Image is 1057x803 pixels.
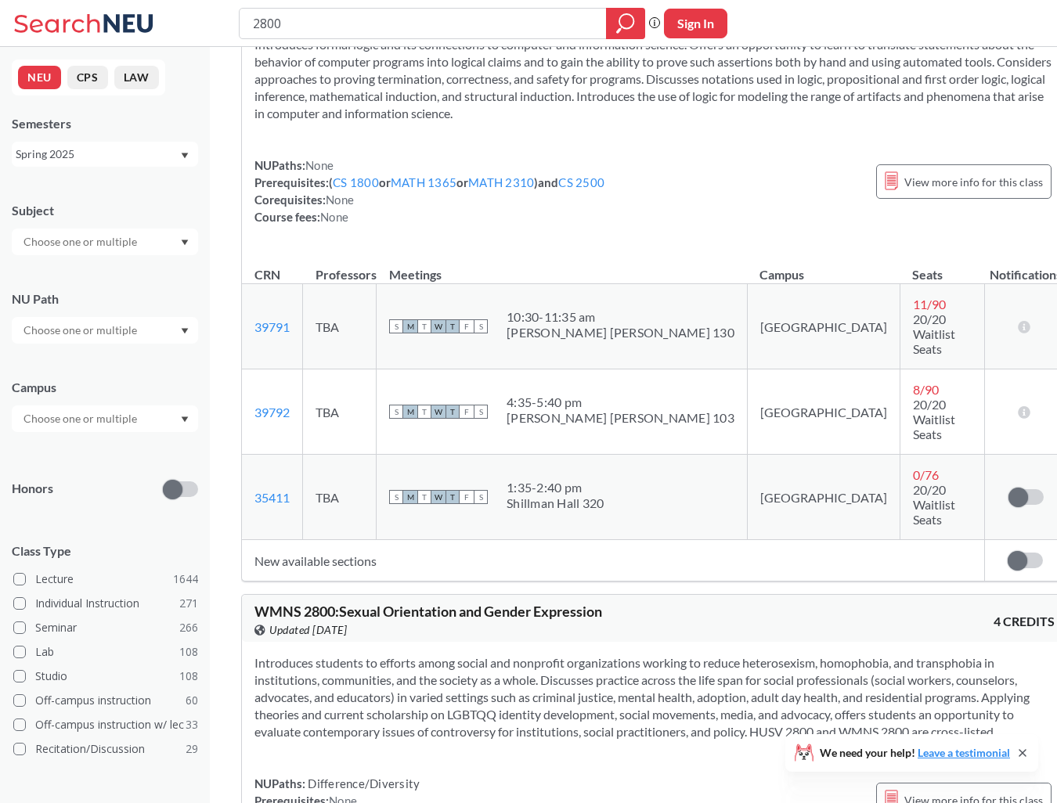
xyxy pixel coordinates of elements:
[179,643,198,661] span: 108
[747,455,900,540] td: [GEOGRAPHIC_DATA]
[474,405,488,419] span: S
[13,569,198,589] label: Lecture
[305,158,334,172] span: None
[913,397,955,441] span: 20/20 Waitlist Seats
[664,9,727,38] button: Sign In
[900,250,984,284] th: Seats
[13,593,198,614] label: Individual Instruction
[994,613,1055,630] span: 4 CREDITS
[254,654,1055,740] section: Introduces students to efforts among social and nonprofit organizations working to reduce heteros...
[303,250,377,284] th: Professors
[13,715,198,735] label: Off-campus instruction w/ lec
[13,666,198,686] label: Studio
[13,618,198,638] label: Seminar
[186,692,198,709] span: 60
[468,175,534,189] a: MATH 2310
[181,416,189,423] svg: Dropdown arrow
[507,495,604,511] div: Shillman Hall 320
[417,490,431,504] span: T
[16,409,147,428] input: Choose one or multiple
[12,317,198,344] div: Dropdown arrow
[254,319,290,334] a: 39791
[186,716,198,733] span: 33
[254,266,280,283] div: CRN
[326,193,354,207] span: None
[12,542,198,560] span: Class Type
[747,284,900,369] td: [GEOGRAPHIC_DATA]
[403,319,417,333] span: M
[913,311,955,356] span: 20/20 Waitlist Seats
[460,490,474,504] span: F
[431,319,446,333] span: W
[616,13,635,34] svg: magnifying glass
[12,202,198,219] div: Subject
[251,10,595,37] input: Class, professor, course number, "phrase"
[913,382,939,397] span: 8 / 90
[403,490,417,504] span: M
[173,571,198,588] span: 1644
[303,369,377,455] td: TBA
[114,66,159,89] button: LAW
[431,490,446,504] span: W
[303,455,377,540] td: TBA
[12,115,198,132] div: Semesters
[913,297,946,311] span: 11 / 90
[269,621,347,639] span: Updated [DATE]
[558,175,604,189] a: CS 2500
[507,325,734,340] div: [PERSON_NAME] [PERSON_NAME] 130
[254,36,1055,122] section: Introduces formal logic and its connections to computer and information science. Offers an opport...
[181,239,189,246] svg: Dropdown arrow
[389,490,403,504] span: S
[820,747,1010,758] span: We need your help!
[460,319,474,333] span: F
[254,157,604,225] div: NUPaths: Prerequisites: ( or or ) and Corequisites: Course fees:
[18,66,61,89] button: NEU
[179,595,198,612] span: 271
[446,405,460,419] span: T
[179,619,198,636] span: 266
[303,284,377,369] td: TBA
[333,175,379,189] a: CS 1800
[918,746,1010,759] a: Leave a testimonial
[242,540,984,582] td: New available sections
[913,482,955,527] span: 20/20 Waitlist Seats
[305,776,420,790] span: Difference/Diversity
[16,232,147,251] input: Choose one or multiple
[320,210,348,224] span: None
[507,394,734,410] div: 4:35 - 5:40 pm
[417,405,431,419] span: T
[12,142,198,167] div: Spring 2025Dropdown arrow
[389,319,403,333] span: S
[747,369,900,455] td: [GEOGRAPHIC_DATA]
[391,175,456,189] a: MATH 1365
[254,490,290,505] a: 35411
[446,490,460,504] span: T
[507,480,604,495] div: 1:35 - 2:40 pm
[417,319,431,333] span: T
[13,690,198,711] label: Off-campus instruction
[12,379,198,396] div: Campus
[377,250,748,284] th: Meetings
[606,8,645,39] div: magnifying glass
[254,405,290,420] a: 39792
[12,229,198,255] div: Dropdown arrow
[181,153,189,159] svg: Dropdown arrow
[507,309,734,325] div: 10:30 - 11:35 am
[13,642,198,662] label: Lab
[16,321,147,340] input: Choose one or multiple
[12,290,198,308] div: NU Path
[186,740,198,758] span: 29
[507,410,734,426] div: [PERSON_NAME] [PERSON_NAME] 103
[67,66,108,89] button: CPS
[747,250,900,284] th: Campus
[254,603,602,620] span: WMNS 2800 : Sexual Orientation and Gender Expression
[403,405,417,419] span: M
[389,405,403,419] span: S
[474,319,488,333] span: S
[16,146,179,163] div: Spring 2025
[181,328,189,334] svg: Dropdown arrow
[460,405,474,419] span: F
[13,739,198,759] label: Recitation/Discussion
[12,405,198,432] div: Dropdown arrow
[904,172,1043,192] span: View more info for this class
